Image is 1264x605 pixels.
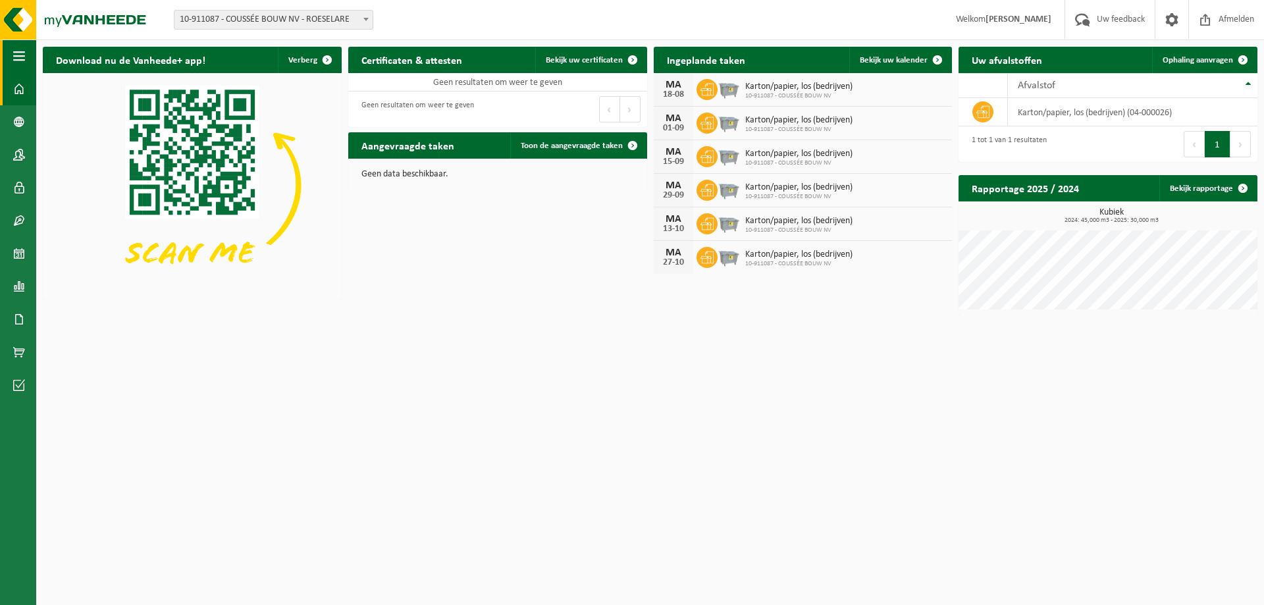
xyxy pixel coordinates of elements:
[849,47,951,73] a: Bekijk uw kalender
[546,56,623,65] span: Bekijk uw certificaten
[965,208,1257,224] h3: Kubiek
[745,193,853,201] span: 10-911087 - COUSSÉE BOUW NV
[660,248,687,258] div: MA
[745,250,853,260] span: Karton/papier, los (bedrijven)
[174,11,373,29] span: 10-911087 - COUSSÉE BOUW NV - ROESELARE
[660,147,687,157] div: MA
[361,170,634,179] p: Geen data beschikbaar.
[348,47,475,72] h2: Certificaten & attesten
[745,149,853,159] span: Karton/papier, los (bedrijven)
[660,90,687,99] div: 18-08
[745,126,853,134] span: 10-911087 - COUSSÉE BOUW NV
[860,56,928,65] span: Bekijk uw kalender
[620,96,641,122] button: Next
[174,10,373,30] span: 10-911087 - COUSSÉE BOUW NV - ROESELARE
[986,14,1051,24] strong: [PERSON_NAME]
[654,47,758,72] h2: Ingeplande taken
[959,175,1092,201] h2: Rapportage 2025 / 2024
[718,144,740,167] img: WB-2500-GAL-GY-01
[718,245,740,267] img: WB-2500-GAL-GY-01
[660,113,687,124] div: MA
[1018,80,1055,91] span: Afvalstof
[959,47,1055,72] h2: Uw afvalstoffen
[745,182,853,193] span: Karton/papier, los (bedrijven)
[1008,98,1257,126] td: karton/papier, los (bedrijven) (04-000026)
[1230,131,1251,157] button: Next
[1184,131,1205,157] button: Previous
[660,124,687,133] div: 01-09
[288,56,317,65] span: Verberg
[1159,175,1256,201] a: Bekijk rapportage
[660,180,687,191] div: MA
[660,157,687,167] div: 15-09
[660,80,687,90] div: MA
[43,73,342,297] img: Download de VHEPlus App
[660,224,687,234] div: 13-10
[535,47,646,73] a: Bekijk uw certificaten
[599,96,620,122] button: Previous
[718,178,740,200] img: WB-2500-GAL-GY-01
[718,211,740,234] img: WB-2500-GAL-GY-01
[745,216,853,226] span: Karton/papier, los (bedrijven)
[43,47,219,72] h2: Download nu de Vanheede+ app!
[510,132,646,159] a: Toon de aangevraagde taken
[718,77,740,99] img: WB-2500-GAL-GY-01
[521,142,623,150] span: Toon de aangevraagde taken
[1205,131,1230,157] button: 1
[745,226,853,234] span: 10-911087 - COUSSÉE BOUW NV
[660,258,687,267] div: 27-10
[745,159,853,167] span: 10-911087 - COUSSÉE BOUW NV
[348,73,647,92] td: Geen resultaten om weer te geven
[965,130,1047,159] div: 1 tot 1 van 1 resultaten
[1152,47,1256,73] a: Ophaling aanvragen
[355,95,474,124] div: Geen resultaten om weer te geven
[745,115,853,126] span: Karton/papier, los (bedrijven)
[718,111,740,133] img: WB-2500-GAL-GY-01
[745,92,853,100] span: 10-911087 - COUSSÉE BOUW NV
[278,47,340,73] button: Verberg
[348,132,467,158] h2: Aangevraagde taken
[660,214,687,224] div: MA
[1163,56,1233,65] span: Ophaling aanvragen
[965,217,1257,224] span: 2024: 45,000 m3 - 2025: 30,000 m3
[745,82,853,92] span: Karton/papier, los (bedrijven)
[660,191,687,200] div: 29-09
[745,260,853,268] span: 10-911087 - COUSSÉE BOUW NV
